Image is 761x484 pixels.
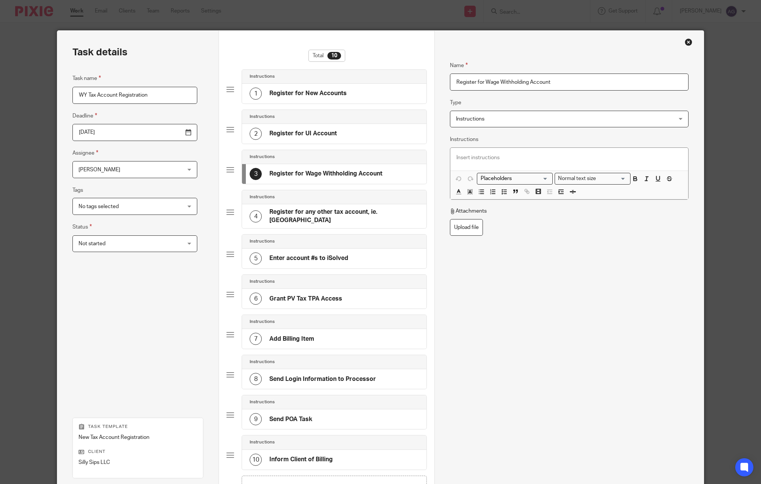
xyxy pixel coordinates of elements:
[250,154,275,160] h4: Instructions
[79,167,120,172] span: [PERSON_NAME]
[72,124,197,141] input: Pick a date
[250,454,262,466] div: 10
[250,319,275,325] h4: Instructions
[250,439,275,445] h4: Instructions
[557,175,598,183] span: Normal text size
[72,222,92,231] label: Status
[79,424,197,430] p: Task template
[599,175,626,183] input: Search for option
[269,335,314,343] h4: Add Billing Item
[79,434,197,441] p: New Tax Account Registration
[250,128,262,140] div: 2
[72,149,98,157] label: Assignee
[269,295,342,303] h4: Grant PV Tax TPA Access
[478,175,548,183] input: Search for option
[327,52,341,60] div: 10
[250,114,275,120] h4: Instructions
[685,38,692,46] div: Close this dialog window
[450,99,461,107] label: Type
[450,136,478,143] label: Instructions
[79,459,197,466] p: Silly Sips LLC
[269,456,333,464] h4: Inform Client of Billing
[269,170,382,178] h4: Register for Wage Withholding Account
[269,254,348,262] h4: Enter account #s to iSolved
[250,293,262,305] div: 6
[555,173,630,185] div: Search for option
[269,130,337,138] h4: Register for UI Account
[269,89,347,97] h4: Register for New Accounts
[72,186,83,194] label: Tags
[79,204,119,209] span: No tags selected
[250,88,262,100] div: 1
[450,219,483,236] label: Upload file
[250,252,262,265] div: 5
[450,61,468,70] label: Name
[555,173,630,185] div: Text styles
[269,415,312,423] h4: Send POA Task
[250,333,262,345] div: 7
[250,194,275,200] h4: Instructions
[269,208,419,224] h4: Register for any other tax account, ie. [GEOGRAPHIC_DATA]
[250,279,275,285] h4: Instructions
[72,111,97,120] label: Deadline
[72,74,101,83] label: Task name
[456,116,484,122] span: Instructions
[477,173,553,185] div: Search for option
[450,207,487,215] p: Attachments
[250,373,262,385] div: 8
[72,87,197,104] input: Task name
[250,238,275,244] h4: Instructions
[250,359,275,365] h4: Instructions
[79,449,197,455] p: Client
[250,74,275,80] h4: Instructions
[250,413,262,425] div: 9
[250,210,262,222] div: 4
[72,46,127,59] h2: Task details
[250,399,275,405] h4: Instructions
[308,50,345,62] div: Total
[477,173,553,185] div: Placeholders
[269,375,376,383] h4: Send Login Information to Processor
[250,168,262,180] div: 3
[79,241,105,246] span: Not started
